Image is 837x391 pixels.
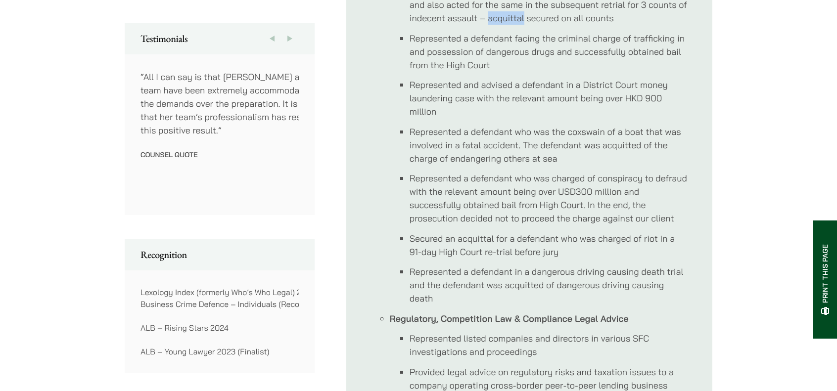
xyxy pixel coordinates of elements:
[140,249,299,261] h2: Recognition
[390,313,629,324] strong: Regulatory, Competition Law & Compliance Legal Advice
[410,332,689,358] li: Represented listed companies and directors in various SFC investigations and proceedings
[140,346,338,357] p: ALB – Young Lawyer 2023 (Finalist)
[140,70,338,137] p: “All I can say is that [PERSON_NAME] and her team have been extremely accommodating to all the de...
[410,172,689,225] li: Represented a defendant who was charged of conspiracy to defraud with the relevant amount being o...
[410,32,689,72] li: Represented a defendant facing the criminal charge of trafficking in and possession of dangerous ...
[140,286,338,310] p: Lexology Index (formerly Who’s Who Legal) 2025 – Business Crime Defence – Individuals (Recommended)
[263,23,281,54] button: Previous
[410,78,689,118] li: Represented and advised a defendant in a District Court money laundering case with the relevant a...
[140,322,338,334] p: ALB – Rising Stars 2024
[140,150,338,159] p: Counsel Quote
[140,33,299,44] h2: Testimonials
[410,125,689,165] li: Represented a defendant who was the coxswain of a boat that was involved in a fatal accident. The...
[410,265,689,305] li: Represented a defendant in a dangerous driving causing death trial and the defendant was acquitte...
[410,232,689,259] li: Secured an acquittal for a defendant who was charged of riot in a 91-day High Court re-trial befo...
[281,23,299,54] button: Next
